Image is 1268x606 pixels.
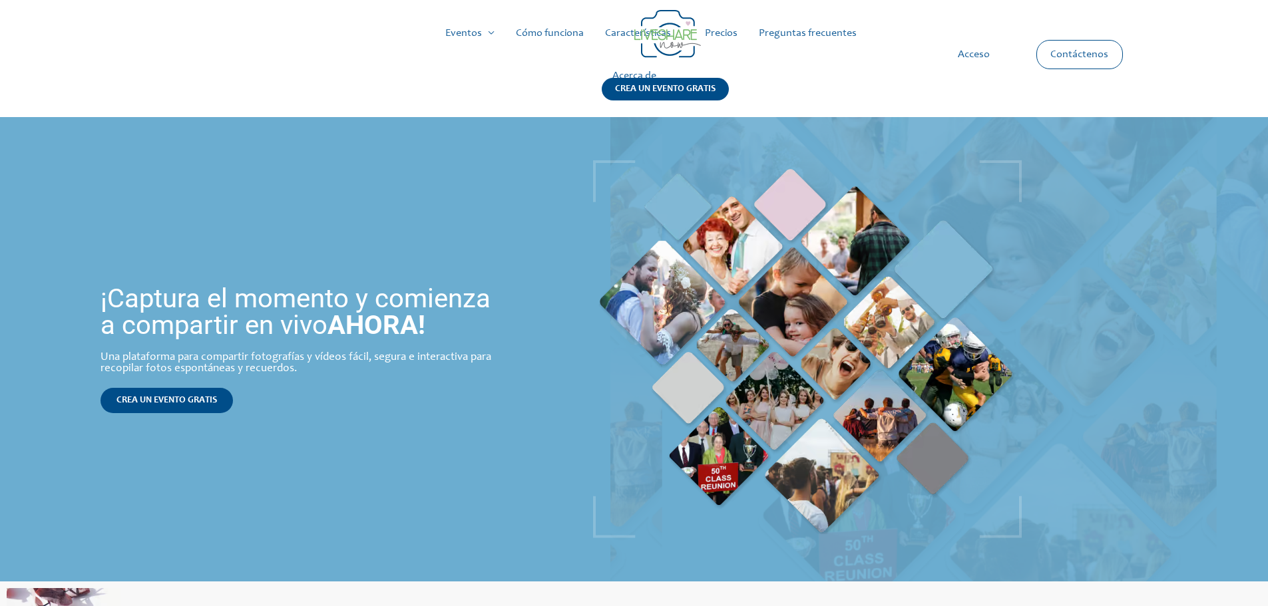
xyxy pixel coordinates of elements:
[602,55,667,97] a: Acerca de
[958,49,990,60] font: Acceso
[116,396,217,405] font: CREA UN EVENTO GRATIS
[748,12,867,55] a: Preguntas frecuentes
[593,160,1022,538] img: home_banner_pic | Presentación de fotos en vivo para eventos | Crea un álbum de eventos gratis pa...
[705,28,738,39] font: Precios
[435,12,505,55] a: Eventos
[605,28,671,39] font: Características
[759,28,857,39] font: Preguntas frecuentes
[23,12,1245,97] nav: Navegación del sitio
[612,71,656,81] font: Acerca de
[101,352,491,375] font: Una plataforma para compartir fotografías y vídeos fácil, segura e interactiva para recopilar fot...
[615,84,716,94] font: CREA UN EVENTO GRATIS
[505,12,594,55] a: Cómo funciona
[694,12,748,55] a: Precios
[1040,41,1119,69] a: Contáctenos
[947,33,1000,76] a: Acceso
[634,10,701,58] img: Grupo 14 | Presentación de fotos en vivo para eventos | Crea un álbum de eventos gratis para cual...
[101,283,491,341] font: ¡Captura el momento y comienza a compartir en vivo
[1050,49,1108,60] font: Contáctenos
[101,388,233,413] a: CREA UN EVENTO GRATIS
[327,309,425,341] font: AHORA!
[516,28,584,39] font: Cómo funciona
[445,28,482,39] font: Eventos
[602,78,729,117] a: CREA UN EVENTO GRATIS
[594,12,682,55] a: Características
